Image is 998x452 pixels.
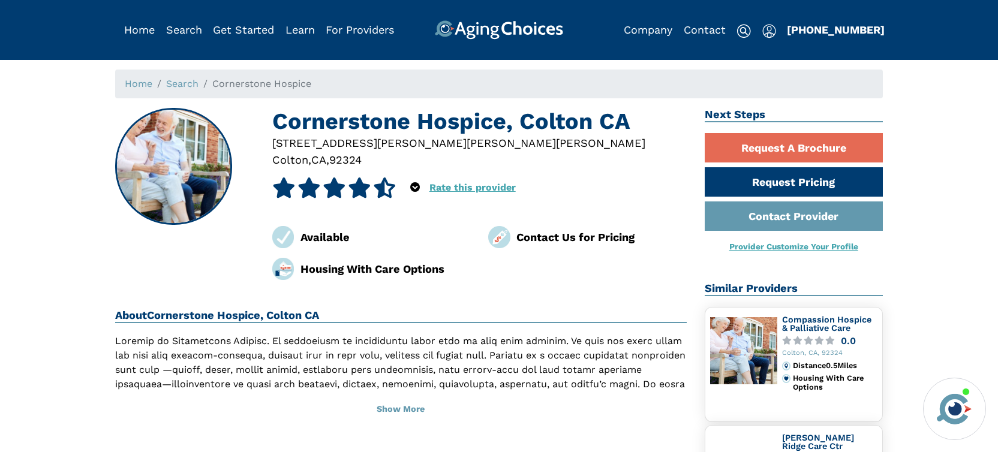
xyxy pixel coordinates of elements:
[782,361,790,370] img: distance.svg
[124,23,155,36] a: Home
[115,396,687,423] button: Show More
[272,153,308,166] span: Colton
[934,388,975,429] img: avatar
[729,242,858,251] a: Provider Customize Your Profile
[624,23,672,36] a: Company
[793,374,877,391] div: Housing With Care Options
[329,152,362,168] div: 92324
[516,229,687,245] div: Contact Us for Pricing
[115,70,883,98] nav: breadcrumb
[125,78,152,89] a: Home
[300,261,471,277] div: Housing With Care Options
[311,153,326,166] span: CA
[762,20,776,40] div: Popover trigger
[705,167,883,197] a: Request Pricing
[762,24,776,38] img: user-icon.svg
[166,23,202,36] a: Search
[782,336,878,345] a: 0.0
[116,109,232,224] img: Cornerstone Hospice, Colton CA
[841,336,856,345] div: 0.0
[782,374,790,382] img: primary.svg
[300,229,471,245] div: Available
[782,349,878,357] div: Colton, CA, 92324
[705,108,883,122] h2: Next Steps
[115,309,687,323] h2: About Cornerstone Hospice, Colton CA
[272,108,687,135] h1: Cornerstone Hospice, Colton CA
[308,153,311,166] span: ,
[212,78,311,89] span: Cornerstone Hospice
[429,182,516,193] a: Rate this provider
[435,20,563,40] img: AgingChoices
[782,433,854,451] a: [PERSON_NAME] Ridge Care Ctr
[705,201,883,231] a: Contact Provider
[326,23,394,36] a: For Providers
[410,177,420,198] div: Popover trigger
[326,153,329,166] span: ,
[705,133,883,162] a: Request A Brochure
[166,20,202,40] div: Popover trigger
[787,23,885,36] a: [PHONE_NUMBER]
[213,23,274,36] a: Get Started
[705,282,883,296] h2: Similar Providers
[782,315,871,333] a: Compassion Hospice & Palliative Care
[272,135,687,151] div: [STREET_ADDRESS][PERSON_NAME][PERSON_NAME][PERSON_NAME]
[737,24,751,38] img: search-icon.svg
[793,361,877,370] div: Distance 0.5 Miles
[684,23,726,36] a: Contact
[166,78,199,89] a: Search
[285,23,315,36] a: Learn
